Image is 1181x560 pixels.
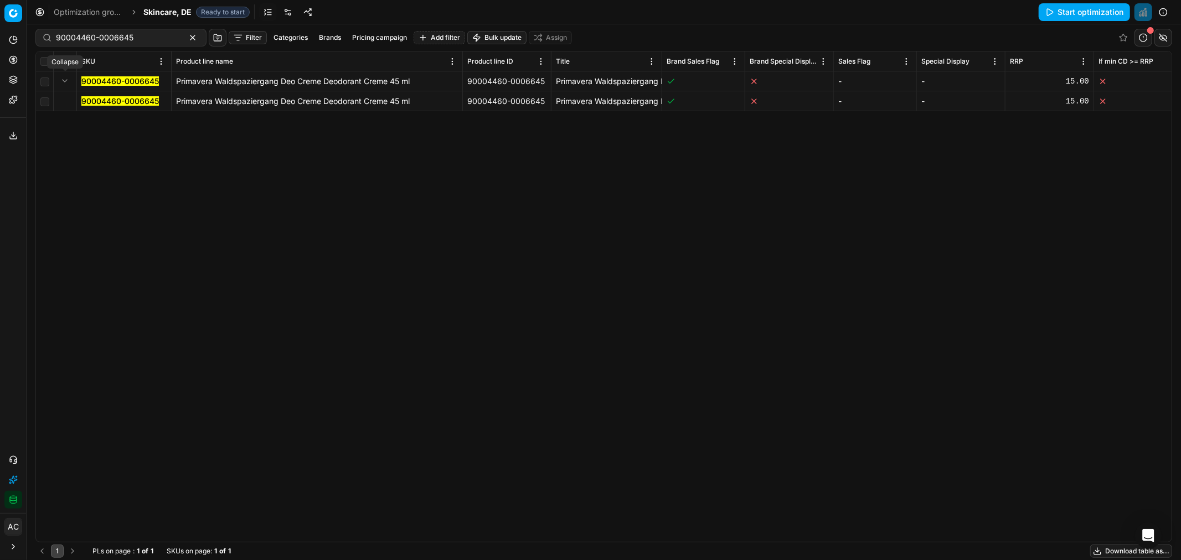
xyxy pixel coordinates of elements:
span: If min CD >= RRP [1099,57,1153,66]
span: Primavera Waldspaziergang Deo Creme Deodorant Creme 45 ml [556,76,790,86]
span: Product line name [176,57,233,66]
a: Optimization groups [54,7,125,18]
button: Assign [529,31,572,44]
span: Primavera Waldspaziergang Deo Creme Deodorant Creme 45 ml [556,96,790,106]
button: AC [4,518,22,536]
span: RRP [1010,57,1023,66]
button: Bulk update [467,31,527,44]
nav: breadcrumb [54,7,250,18]
button: Expand all [58,55,71,68]
span: SKU [81,57,95,66]
button: Download table as... [1090,545,1172,558]
div: 90004460-0006645 [467,76,546,87]
button: 90004460-0006645 [81,96,159,107]
button: 1 [51,545,64,558]
div: Open Intercom Messenger [1135,522,1162,549]
strong: of [219,547,226,556]
button: Expand [58,74,71,87]
button: 90004460-0006645 [81,76,159,87]
span: Product line ID [467,57,513,66]
span: Brand Special Display [750,57,818,66]
button: Go to next page [66,545,79,558]
button: Go to previous page [35,545,49,558]
strong: 1 [137,547,140,556]
div: Primavera Waldspaziergang Deo Creme Deodorant Creme 45 ml [176,76,458,87]
strong: 1 [228,547,231,556]
span: Ready to start [196,7,250,18]
button: Categories [269,31,312,44]
span: Title [556,57,570,66]
input: Search by SKU or title [56,32,177,43]
td: - [917,71,1005,91]
span: Skincare, DE [143,7,192,18]
span: SKUs on page : [167,547,212,556]
span: AC [5,518,22,535]
strong: 1 [151,547,153,556]
button: Pricing campaign [348,31,411,44]
mark: 90004460-0006645 [81,96,159,106]
div: 90004460-0006645 [467,96,546,107]
div: : [92,547,153,556]
td: - [834,71,917,91]
div: 15.00 [1010,96,1089,107]
td: - [917,91,1005,111]
div: Collapse [47,55,83,69]
div: Primavera Waldspaziergang Deo Creme Deodorant Creme 45 ml [176,96,458,107]
td: - [834,91,917,111]
span: PLs on page [92,547,131,556]
button: Filter [229,31,267,44]
mark: 90004460-0006645 [81,76,159,86]
button: Brands [314,31,345,44]
span: Skincare, DEReady to start [143,7,250,18]
div: 15.00 [1010,76,1089,87]
span: Sales Flag [838,57,870,66]
span: Special Display [921,57,969,66]
strong: 1 [214,547,217,556]
strong: of [142,547,148,556]
nav: pagination [35,545,79,558]
button: Start optimization [1039,3,1130,21]
span: Brand Sales Flag [667,57,719,66]
button: Add filter [414,31,465,44]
